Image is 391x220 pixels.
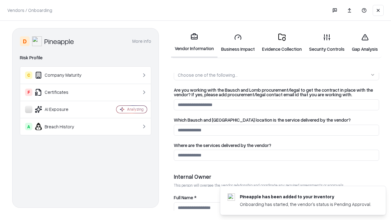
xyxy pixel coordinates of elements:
[174,183,379,188] p: This person will oversee the vendor relationship and coordinate any required assessments or appro...
[7,7,52,13] p: Vendors / Onboarding
[174,118,379,122] label: Which Bausch and [GEOGRAPHIC_DATA] location is the service delivered by the vendor?
[25,123,98,130] div: Breach History
[25,89,32,96] div: F
[20,36,30,46] div: D
[132,36,151,47] button: More info
[25,71,98,79] div: Company Maturity
[25,106,98,113] div: AI Exposure
[217,29,258,57] a: Business Impact
[174,69,379,80] button: Choose one of the following...
[174,195,379,200] label: Full Name *
[25,123,32,130] div: A
[240,193,371,200] div: Pineapple has been added to your inventory
[174,143,379,148] label: Where are the services delivered by the vendor?
[25,89,98,96] div: Certificates
[174,88,379,97] label: Are you working with the Bausch and Lomb procurement/legal to get the contract in place with the ...
[127,107,144,112] div: Analyzing
[178,72,238,78] div: Choose one of the following...
[305,29,348,57] a: Security Controls
[240,201,371,207] div: Onboarding has started, the vendor's status is Pending Approval.
[171,28,217,58] a: Vendor Information
[25,71,32,79] div: C
[44,36,74,46] div: Pineapple
[348,29,382,57] a: Gap Analysis
[32,36,42,46] img: Pineapple
[258,29,305,57] a: Evidence Collection
[228,193,235,201] img: pineappleenergy.com
[20,54,151,61] div: Risk Profile
[174,173,379,180] div: Internal Owner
